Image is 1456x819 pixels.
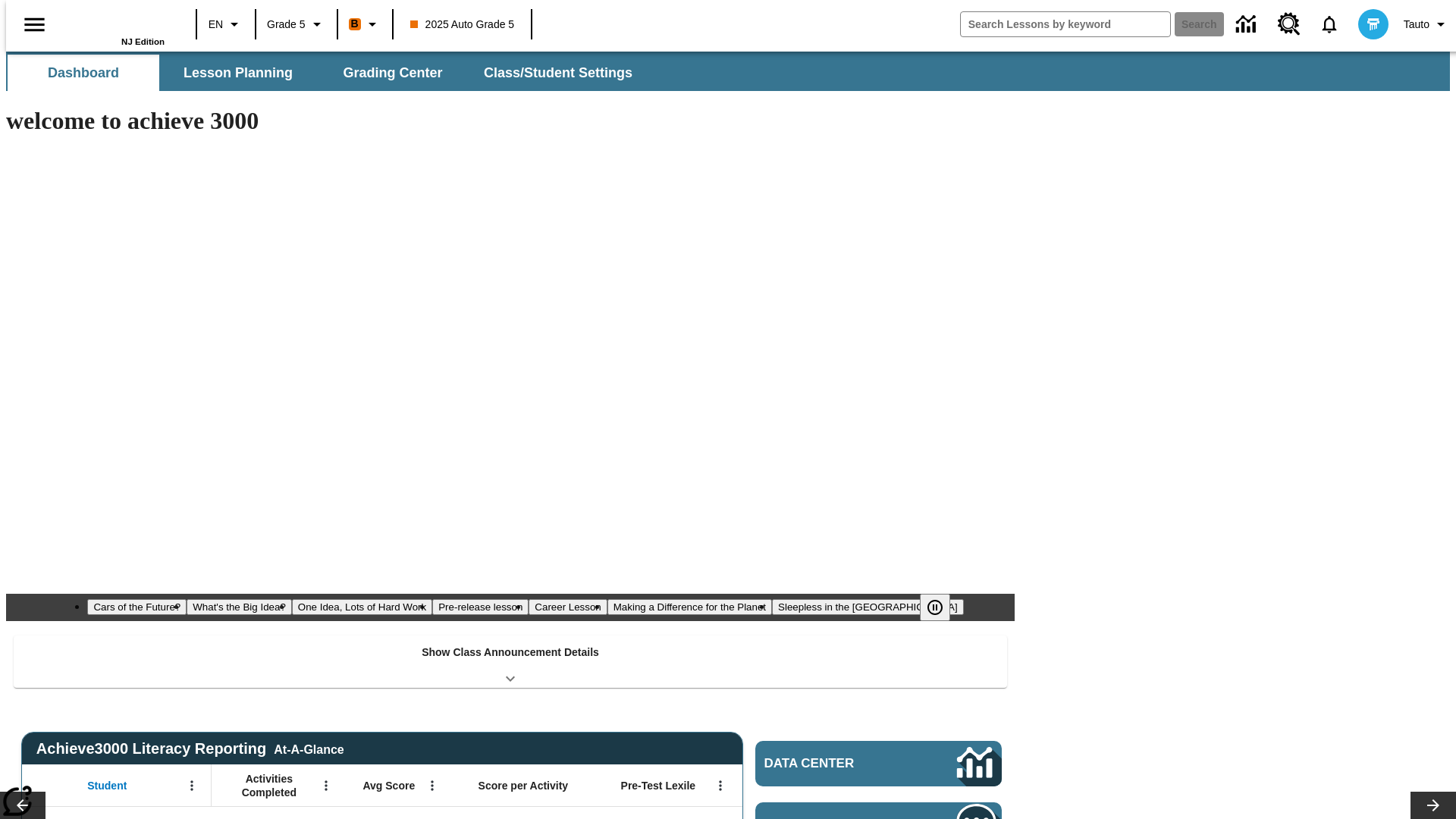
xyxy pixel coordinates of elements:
[961,12,1170,36] input: search field
[121,37,165,46] span: NJ Edition
[12,2,57,47] button: Open side menu
[1349,5,1398,44] button: Select a new avatar
[607,599,772,615] button: Slide 6 Making a Difference for the Planet
[920,594,950,621] button: Pause
[261,11,332,38] button: Grade: Grade 5, Select a grade
[14,635,1007,688] div: Show Class Announcement Details
[66,5,165,46] div: Home
[1358,9,1389,39] img: avatar image
[709,774,732,797] button: Open Menu
[180,774,203,797] button: Open Menu
[772,599,964,615] button: Slide 7 Sleepless in the Animal Kingdom
[36,740,344,758] span: Achieve3000 Literacy Reporting
[1410,792,1456,819] button: Lesson carousel, Next
[422,645,599,661] p: Show Class Announcement Details
[410,17,515,33] span: 2025 Auto Grade 5
[6,55,646,91] div: SubNavbar
[87,599,187,615] button: Slide 1 Cars of the Future?
[6,52,1450,91] div: SubNavbar
[202,11,250,38] button: Language: EN, Select a language
[267,17,306,33] span: Grade 5
[920,594,965,621] div: Pause
[219,772,319,799] span: Activities Completed
[187,599,292,615] button: Slide 2 What's the Big Idea?
[274,740,344,757] div: At-A-Glance
[755,741,1002,786] a: Data Center
[343,11,388,38] button: Boost Class color is orange. Change class color
[209,17,223,33] span: EN
[479,779,569,792] span: Score per Activity
[1227,4,1269,45] a: Data Center
[621,779,696,792] span: Pre-Test Lexile
[292,599,432,615] button: Slide 3 One Idea, Lots of Hard Work
[317,55,469,91] button: Grading Center
[162,55,314,91] button: Lesson Planning
[484,64,632,82] span: Class/Student Settings
[529,599,607,615] button: Slide 5 Career Lesson
[1404,17,1429,33] span: Tauto
[351,14,359,33] span: B
[66,7,165,37] a: Home
[421,774,444,797] button: Open Menu
[1398,11,1456,38] button: Profile/Settings
[1269,4,1310,45] a: Resource Center, Will open in new tab
[764,756,906,771] span: Data Center
[8,55,159,91] button: Dashboard
[432,599,529,615] button: Slide 4 Pre-release lesson
[362,779,415,792] span: Avg Score
[1310,5,1349,44] a: Notifications
[184,64,293,82] span: Lesson Planning
[48,64,119,82] span: Dashboard
[315,774,337,797] button: Open Menu
[87,779,127,792] span: Student
[343,64,442,82] span: Grading Center
[6,107,1015,135] h1: welcome to achieve 3000
[472,55,645,91] button: Class/Student Settings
